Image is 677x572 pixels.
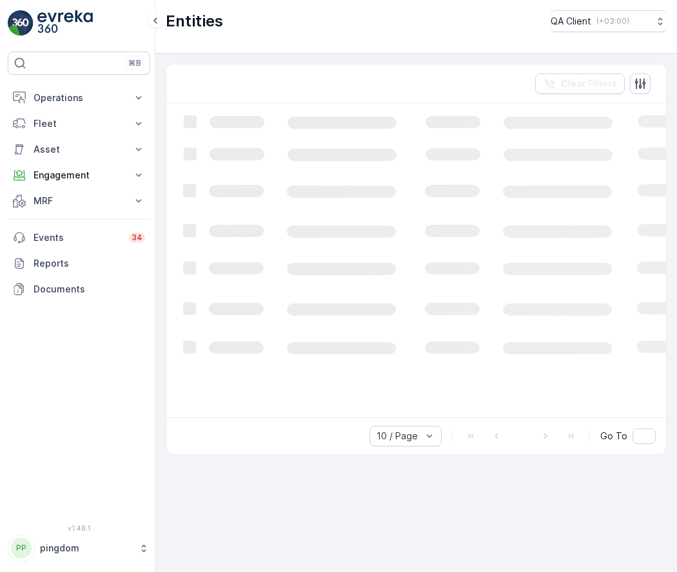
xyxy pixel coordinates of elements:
p: Documents [34,283,145,296]
p: Reports [34,257,145,270]
p: ⌘B [128,58,141,68]
p: Clear Filters [561,77,617,90]
p: Entities [166,11,223,32]
span: Go To [600,430,627,443]
p: Events [34,231,121,244]
p: 34 [132,233,142,243]
p: Operations [34,91,124,104]
p: pingdom [40,542,132,555]
a: Reports [8,251,150,276]
span: v 1.48.1 [8,524,150,532]
p: ( +03:00 ) [596,16,629,26]
p: Fleet [34,117,124,130]
p: MRF [34,195,124,207]
button: Operations [8,85,150,111]
img: logo_light-DOdMpM7g.png [37,10,93,36]
p: QA Client [551,15,591,28]
img: logo [8,10,34,36]
a: Documents [8,276,150,302]
button: QA Client(+03:00) [551,10,667,32]
p: Asset [34,143,124,156]
button: Asset [8,137,150,162]
div: PP [11,538,32,558]
button: PPpingdom [8,535,150,562]
button: Engagement [8,162,150,188]
a: Events34 [8,225,150,251]
button: MRF [8,188,150,214]
button: Fleet [8,111,150,137]
p: Engagement [34,169,124,182]
button: Clear Filters [535,73,625,94]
